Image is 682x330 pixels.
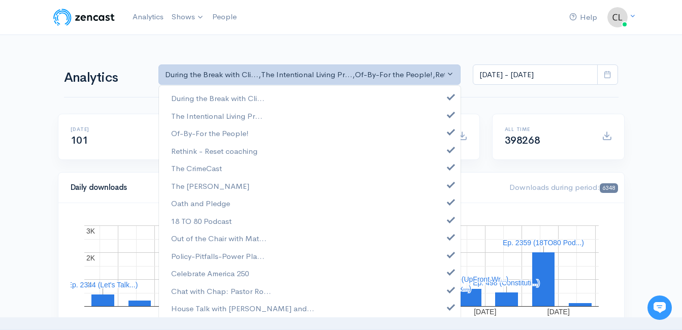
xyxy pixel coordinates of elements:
text: 2K [86,254,95,262]
img: ZenCast Logo [52,7,116,27]
span: 18 TO 80 Podcast [171,215,232,227]
h6: All time [505,126,590,132]
span: Rethink - Reset coaching [171,145,257,157]
button: During the Break with Cli..., The Intentional Living Pr..., Of-By-For the People!, Rethink - Rese... [158,64,461,85]
h1: Hi 👋 [15,49,188,65]
h4: Daily downloads [71,183,498,192]
span: Downloads during period: [509,182,618,192]
span: The [PERSON_NAME] [171,180,249,192]
span: During the Break with Cli... [171,93,265,105]
h2: Just let us know if you need anything and we'll be happy to help! 🙂 [15,68,188,116]
span: New conversation [66,141,122,149]
a: People [208,6,241,28]
span: The Intentional Living Pr... [171,110,263,122]
input: Search articles [29,191,181,211]
text: 3K [86,227,95,235]
a: Shows [168,6,208,28]
img: ... [607,7,628,27]
span: House Talk with [PERSON_NAME] and... [171,303,314,315]
iframe: gist-messenger-bubble-iframe [647,295,672,320]
span: Out of the Chair with Mat... [171,233,267,245]
text: Ep. 498 (Constituti...) [473,279,540,287]
p: Find an answer quickly [14,174,189,186]
span: Of-By-For the People! [171,128,249,140]
span: Oath and Pledge [171,198,230,210]
text: [DATE] [547,308,569,316]
svg: A chart. [71,215,612,317]
div: During the Break with Cli... , The Intentional Living Pr... , Of-By-For the People! , Rethink - R... [165,69,445,81]
button: New conversation [16,135,187,155]
a: Help [565,7,601,28]
h6: [DATE] [71,126,155,132]
span: 6348 [600,183,618,193]
input: analytics date range selector [473,64,598,85]
span: 101 [71,134,88,147]
span: Chat with Chap: Pastor Ro... [171,285,271,297]
text: [DATE] [474,308,496,316]
h1: Analytics [64,71,146,85]
span: The CrimeCast [171,163,222,175]
span: Policy-Pitfalls-Power Pla... [171,250,265,262]
a: Analytics [128,6,168,28]
text: Ep. 2357 (UpFront Wr...) [431,275,508,283]
text: Ep. 2359 (18TO80 Pod...) [502,239,583,247]
text: Ep. 2344 (Let's Talk...) [67,281,138,289]
span: 398268 [505,134,540,147]
span: Celebrate America 250 [171,268,249,280]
